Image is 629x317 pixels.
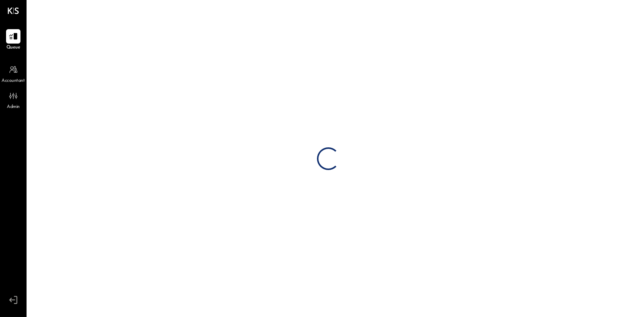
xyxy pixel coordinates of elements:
a: Accountant [0,62,26,84]
a: Admin [0,89,26,111]
span: Accountant [2,78,25,84]
span: Admin [7,104,20,111]
span: Queue [6,44,20,51]
a: Queue [0,29,26,51]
